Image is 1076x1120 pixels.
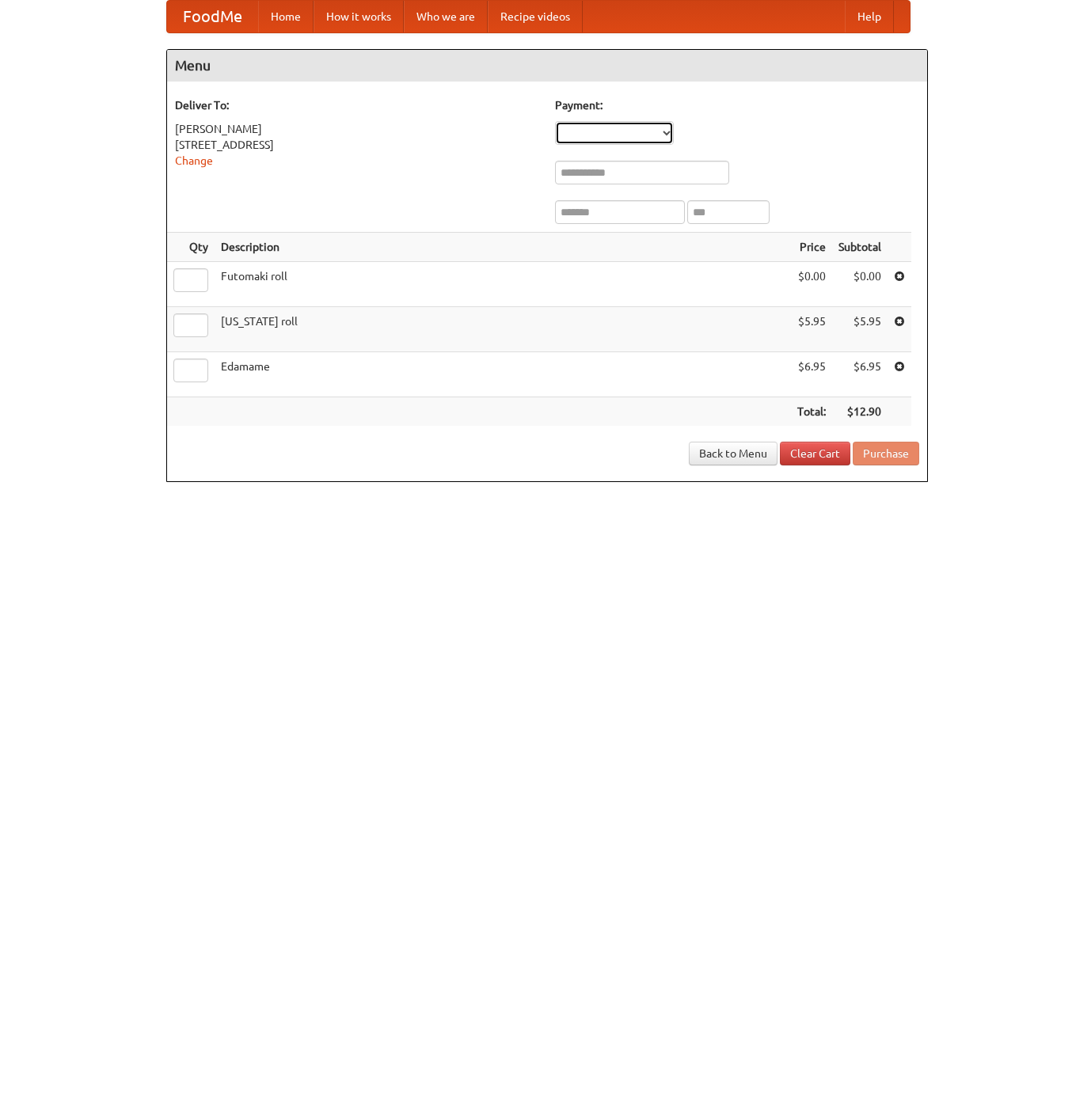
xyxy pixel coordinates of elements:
td: $0.00 [791,262,832,307]
a: Change [175,154,213,167]
h5: Deliver To: [175,97,539,113]
td: Futomaki roll [215,262,791,307]
th: Qty [167,233,215,262]
td: $5.95 [832,307,888,352]
td: Edamame [215,352,791,397]
a: Back to Menu [689,442,778,465]
a: Who we are [404,1,488,32]
a: How it works [314,1,404,32]
a: Clear Cart [780,442,850,465]
h4: Menu [167,50,927,82]
th: Subtotal [832,233,888,262]
td: [US_STATE] roll [215,307,791,352]
a: Recipe videos [488,1,583,32]
td: $6.95 [832,352,888,397]
a: Home [258,1,314,32]
th: Total: [791,397,832,427]
td: $0.00 [832,262,888,307]
div: [PERSON_NAME] [175,121,539,137]
a: FoodMe [167,1,258,32]
h5: Payment: [555,97,919,113]
a: Help [845,1,894,32]
div: [STREET_ADDRESS] [175,137,539,153]
td: $5.95 [791,307,832,352]
td: $6.95 [791,352,832,397]
th: Description [215,233,791,262]
button: Purchase [853,442,919,465]
th: Price [791,233,832,262]
th: $12.90 [832,397,888,427]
